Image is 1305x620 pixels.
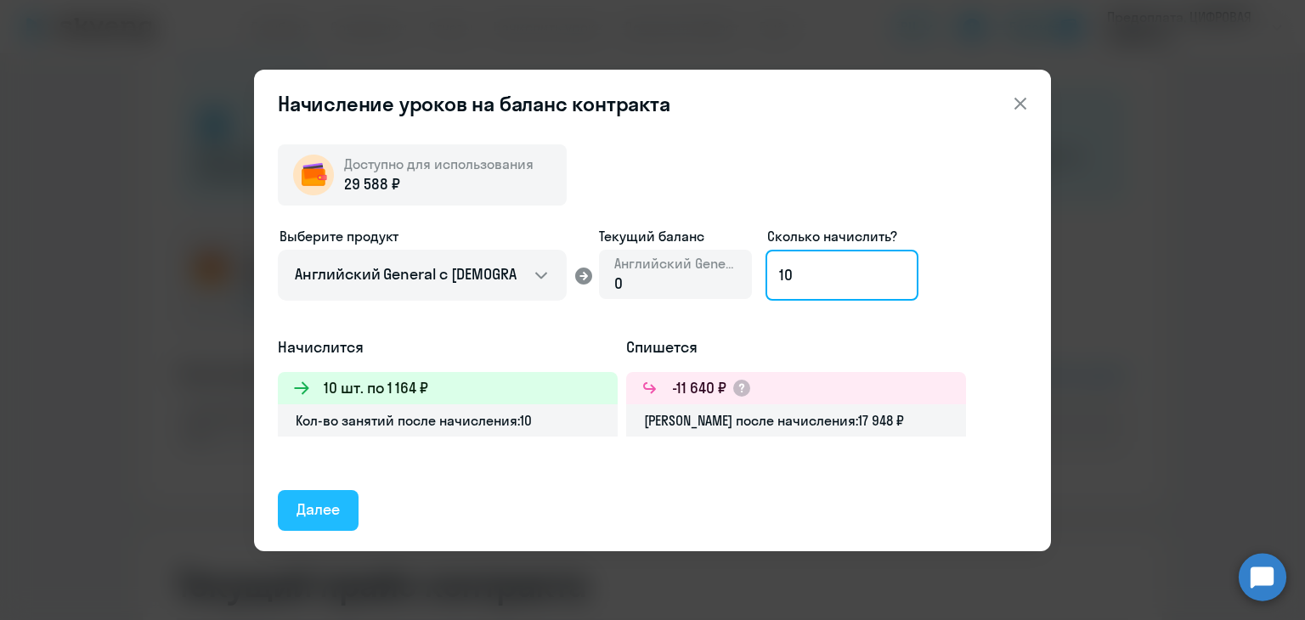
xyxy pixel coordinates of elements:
[344,173,400,195] span: 29 588 ₽
[767,228,897,245] span: Сколько начислить?
[626,336,966,358] h5: Спишется
[254,90,1051,117] header: Начисление уроков на баланс контракта
[297,499,340,521] div: Далее
[280,228,398,245] span: Выберите продукт
[344,155,534,172] span: Доступно для использования
[614,273,623,293] span: 0
[324,377,428,399] h3: 10 шт. по 1 164 ₽
[672,377,726,399] h3: -11 640 ₽
[278,404,618,437] div: Кол-во занятий после начисления: 10
[599,226,752,246] span: Текущий баланс
[293,155,334,195] img: wallet-circle.png
[614,254,737,273] span: Английский General
[278,490,359,531] button: Далее
[626,404,966,437] div: [PERSON_NAME] после начисления: 17 948 ₽
[278,336,618,358] h5: Начислится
